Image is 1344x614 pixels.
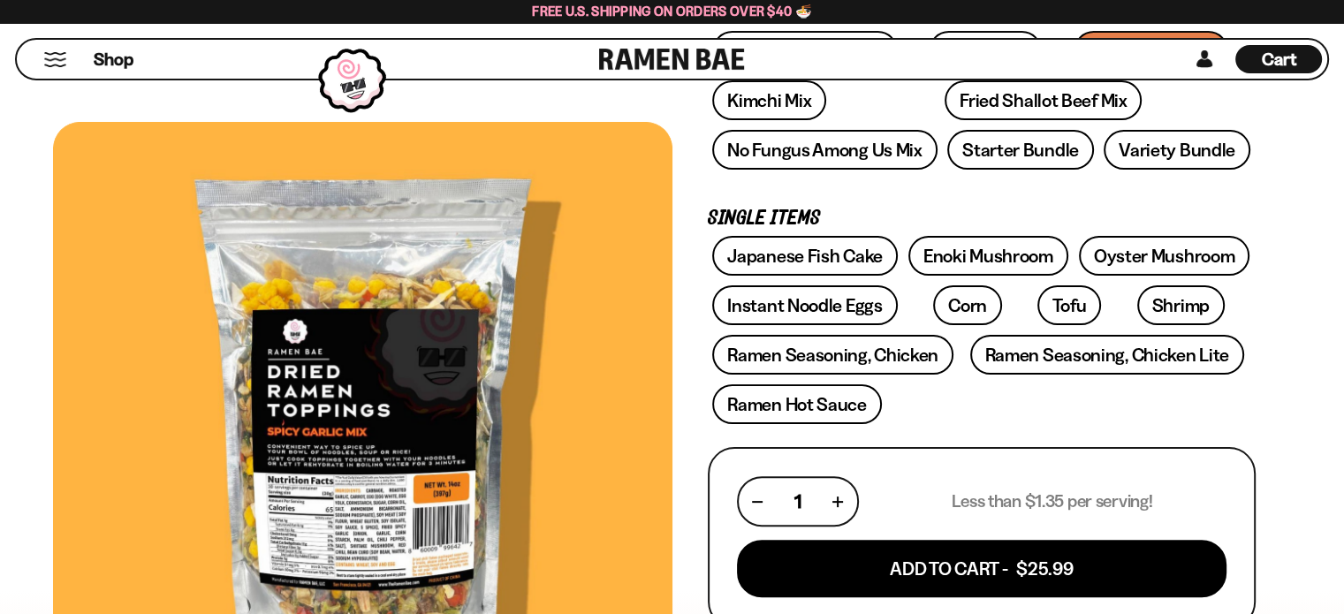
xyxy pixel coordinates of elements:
a: Ramen Seasoning, Chicken [712,335,953,375]
span: Free U.S. Shipping on Orders over $40 🍜 [532,3,812,19]
a: Oyster Mushroom [1079,236,1250,276]
a: Shrimp [1137,285,1225,325]
p: Less than $1.35 per serving! [952,490,1152,512]
a: Tofu [1037,285,1101,325]
a: No Fungus Among Us Mix [712,130,937,170]
a: Starter Bundle [947,130,1094,170]
a: Ramen Hot Sauce [712,384,882,424]
a: Variety Bundle [1104,130,1250,170]
a: Corn [933,285,1002,325]
div: Cart [1235,40,1322,79]
a: Ramen Seasoning, Chicken Lite [970,335,1244,375]
a: Japanese Fish Cake [712,236,898,276]
span: 1 [794,490,801,512]
a: Enoki Mushroom [908,236,1068,276]
a: Shop [94,45,133,73]
button: Add To Cart - $25.99 [737,540,1226,597]
p: Single Items [708,210,1256,227]
span: Shop [94,48,133,72]
a: Kimchi Mix [712,80,826,120]
button: Mobile Menu Trigger [43,52,67,67]
a: Fried Shallot Beef Mix [945,80,1142,120]
a: Instant Noodle Eggs [712,285,897,325]
span: Cart [1262,49,1296,70]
